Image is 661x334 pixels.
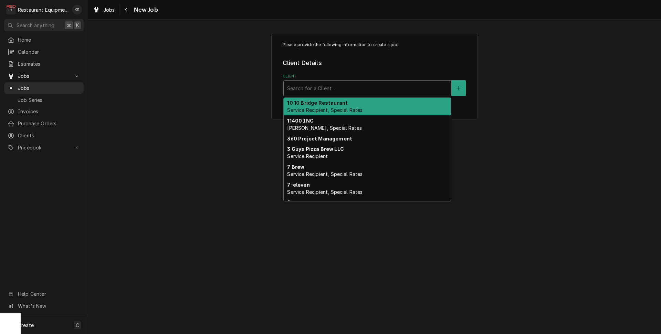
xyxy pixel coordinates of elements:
strong: 7-eleven [287,182,309,188]
strong: 3 Guys Pizza Brew LLC [287,146,344,152]
strong: 7 Brew [287,164,304,170]
a: Go to What's New [4,300,84,312]
span: [PERSON_NAME], Special Rates [287,125,361,131]
a: Go to Help Center [4,288,84,300]
span: C [76,322,79,329]
span: Search anything [17,22,54,29]
a: Go to Pricebook [4,142,84,153]
div: Kelli Robinette's Avatar [72,5,82,14]
strong: 360 Project Management [287,136,352,142]
span: ⌘ [66,22,71,29]
legend: Client Details [283,59,467,67]
a: Jobs [90,4,118,15]
span: Service Recipient, Special Rates [287,107,363,113]
span: Service Recipient [287,153,328,159]
span: Calendar [18,48,80,55]
span: Clients [18,132,80,139]
span: Service Recipient, Special Rates [287,189,363,195]
span: K [76,22,79,29]
a: Home [4,34,84,45]
span: Invoices [18,108,80,115]
button: Navigate back [121,4,132,15]
span: Home [18,36,80,43]
span: Jobs [103,6,115,13]
a: Jobs [4,82,84,94]
div: Job Create/Update Form [283,42,467,96]
strong: 11400 INC [287,118,313,124]
button: Create New Client [451,80,466,96]
div: Client [283,74,467,96]
a: Purchase Orders [4,118,84,129]
span: Jobs [18,84,80,92]
strong: Accurex [287,199,308,205]
a: Go to Jobs [4,70,84,82]
button: Search anything⌘K [4,19,84,31]
div: Restaurant Equipment Diagnostics [18,6,69,13]
label: Client [283,74,467,79]
span: Job Series [18,96,80,104]
span: Jobs [18,72,70,80]
span: What's New [18,302,80,310]
span: Estimates [18,60,80,67]
strong: 10 10 Bridge Restaurant [287,100,348,106]
div: Restaurant Equipment Diagnostics's Avatar [6,5,16,14]
span: Service Recipient, Special Rates [287,171,363,177]
div: R [6,5,16,14]
span: Create [18,322,34,328]
span: New Job [132,5,158,14]
a: Job Series [4,94,84,106]
span: Pricebook [18,144,70,151]
a: Estimates [4,58,84,70]
a: Invoices [4,106,84,117]
span: Help Center [18,290,80,298]
div: Job Create/Update [271,33,478,119]
svg: Create New Client [457,86,461,91]
div: KR [72,5,82,14]
p: Please provide the following information to create a job: [283,42,467,48]
span: Purchase Orders [18,120,80,127]
a: Calendar [4,46,84,58]
a: Clients [4,130,84,141]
